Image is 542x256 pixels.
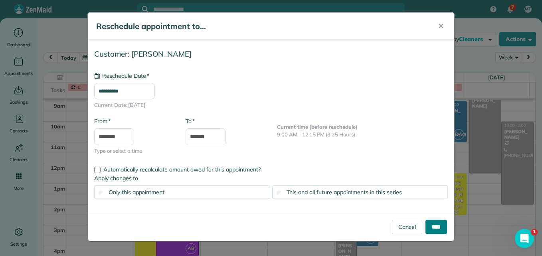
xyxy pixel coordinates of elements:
iframe: Intercom live chat [515,229,534,248]
a: Cancel [392,220,422,234]
span: Only this appointment [109,189,164,196]
span: ✕ [438,22,444,31]
span: Type or select a time [94,147,174,155]
span: 1 [531,229,538,235]
h5: Reschedule appointment to... [96,21,427,32]
label: Reschedule Date [94,72,149,80]
input: Only this appointment [99,191,104,196]
b: Current time (before reschedule) [277,124,358,130]
input: This and all future appointments in this series [276,191,281,196]
label: From [94,117,111,125]
span: Current Date: [DATE] [94,101,448,109]
h4: Customer: [PERSON_NAME] [94,50,448,58]
span: Automatically recalculate amount owed for this appointment? [103,166,261,173]
span: This and all future appointments in this series [287,189,402,196]
label: Apply changes to [94,174,448,182]
p: 9:00 AM - 12:15 PM (3.25 Hours) [277,131,448,139]
label: To [186,117,195,125]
